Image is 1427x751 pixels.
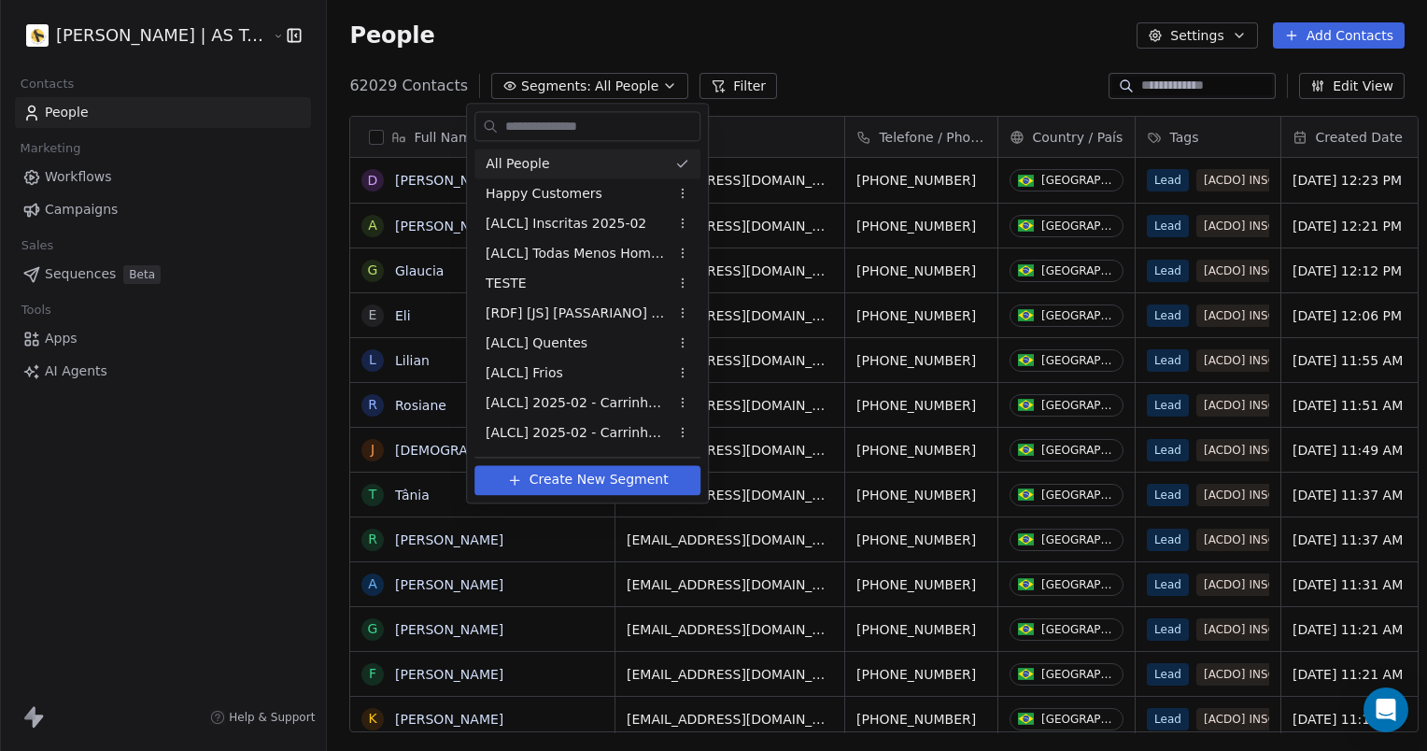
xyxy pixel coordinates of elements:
[486,154,549,174] span: All People
[486,393,669,413] span: [ALCL] 2025-02 - Carrinho aberto - Quentes
[474,465,700,495] button: Create New Segment
[486,304,669,323] span: [RDF] [JS] [PASSARIANO] 2025-01
[486,214,646,234] span: [ALCL] Inscritas 2025-02
[486,333,587,353] span: [ALCL] Quentes
[530,471,669,490] span: Create New Segment
[486,184,602,204] span: Happy Customers
[486,244,669,263] span: [ALCL] Todas Menos Homens Não Inscritas
[486,363,563,383] span: [ALCL] Frios
[486,423,669,443] span: [ALCL] 2025-02 - Carrinho aberto - Frios
[486,274,527,293] span: TESTE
